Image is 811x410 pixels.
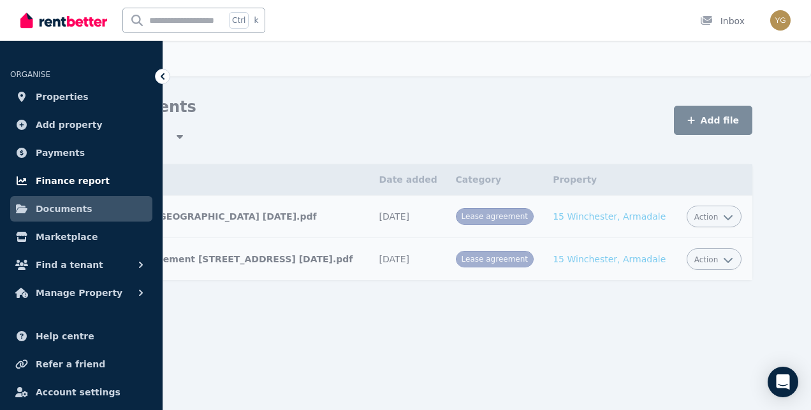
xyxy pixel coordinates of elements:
a: Account settings [10,379,152,405]
a: Help centre [10,323,152,349]
span: Lease agreement [462,212,528,221]
a: Marketplace [10,224,152,250]
button: Action [694,212,734,222]
a: 15 Winchester, Armadale [553,211,666,222]
a: Refer a friend [10,351,152,377]
button: Action [694,255,734,265]
a: Payments [10,140,152,166]
span: Add property [36,117,103,132]
span: Action [694,255,719,265]
span: Payments [36,145,85,160]
span: Finance report [36,173,110,188]
div: Inbox [700,15,745,27]
td: Lease 15 [GEOGRAPHIC_DATA] [DATE].pdf [99,195,372,238]
button: Manage Property [10,280,152,306]
span: Refer a friend [36,357,105,372]
span: Marketplace [36,229,98,244]
span: Manage Property [36,285,122,300]
span: k [254,15,258,25]
td: Lease Agreement [STREET_ADDRESS] [DATE].pdf [99,238,372,281]
span: Properties [36,89,89,104]
span: Find a tenant [36,257,103,272]
a: 15 Winchester, Armadale [553,254,666,264]
img: Yi Gong [770,10,791,31]
span: Ctrl [229,12,249,29]
td: [DATE] [372,238,448,281]
th: Date added [372,164,448,195]
button: Find a tenant [10,252,152,278]
span: Documents [36,201,92,216]
td: [DATE] [372,195,448,238]
a: Documents [10,196,152,222]
a: Add property [10,112,152,138]
a: Finance report [10,168,152,194]
th: Property [545,164,679,195]
th: Category [448,164,546,195]
span: ORGANISE [10,70,50,79]
span: Account settings [36,385,121,400]
div: Open Intercom Messenger [768,367,798,397]
a: Properties [10,84,152,110]
span: Lease agreement [462,255,528,264]
img: RentBetter [20,11,107,30]
span: Help centre [36,329,94,344]
button: Add file [674,106,752,135]
span: Action [694,212,719,222]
